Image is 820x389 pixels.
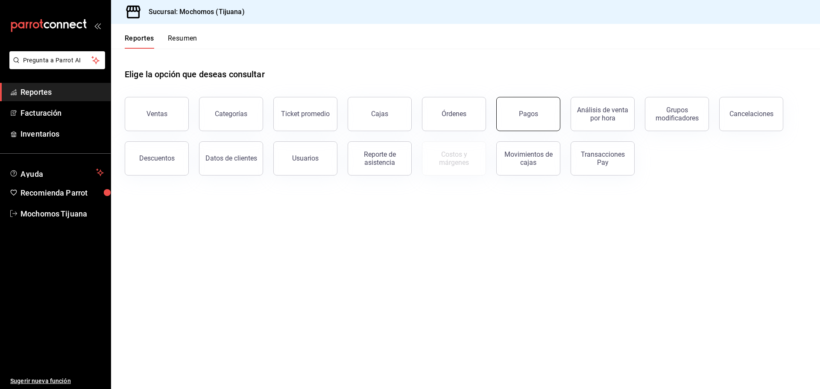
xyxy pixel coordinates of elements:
div: Grupos modificadores [650,106,703,122]
div: Costos y márgenes [428,150,480,167]
div: Datos de clientes [205,154,257,162]
div: Cajas [371,109,389,119]
button: Ticket promedio [273,97,337,131]
button: Resumen [168,34,197,49]
h3: Sucursal: Mochomos (Tijuana) [142,7,245,17]
h1: Elige la opción que deseas consultar [125,68,265,81]
button: Movimientos de cajas [496,141,560,175]
div: Categorías [215,110,247,118]
div: Reporte de asistencia [353,150,406,167]
button: Cancelaciones [719,97,783,131]
div: Ticket promedio [281,110,330,118]
span: Sugerir nueva función [10,377,104,386]
div: Cancelaciones [729,110,773,118]
a: Cajas [348,97,412,131]
div: navigation tabs [125,34,197,49]
a: Pregunta a Parrot AI [6,62,105,71]
button: Reportes [125,34,154,49]
span: Recomienda Parrot [20,187,104,199]
button: Análisis de venta por hora [571,97,635,131]
button: Categorías [199,97,263,131]
div: Análisis de venta por hora [576,106,629,122]
div: Descuentos [139,154,175,162]
span: Inventarios [20,128,104,140]
button: Reporte de asistencia [348,141,412,175]
button: Contrata inventarios para ver este reporte [422,141,486,175]
div: Transacciones Pay [576,150,629,167]
div: Ventas [146,110,167,118]
span: Reportes [20,86,104,98]
button: open_drawer_menu [94,22,101,29]
span: Mochomos Tijuana [20,208,104,219]
button: Transacciones Pay [571,141,635,175]
span: Ayuda [20,167,93,178]
div: Pagos [519,110,538,118]
button: Datos de clientes [199,141,263,175]
button: Grupos modificadores [645,97,709,131]
button: Descuentos [125,141,189,175]
div: Usuarios [292,154,319,162]
span: Pregunta a Parrot AI [23,56,92,65]
button: Órdenes [422,97,486,131]
div: Órdenes [442,110,466,118]
div: Movimientos de cajas [502,150,555,167]
button: Pagos [496,97,560,131]
button: Usuarios [273,141,337,175]
button: Ventas [125,97,189,131]
span: Facturación [20,107,104,119]
button: Pregunta a Parrot AI [9,51,105,69]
